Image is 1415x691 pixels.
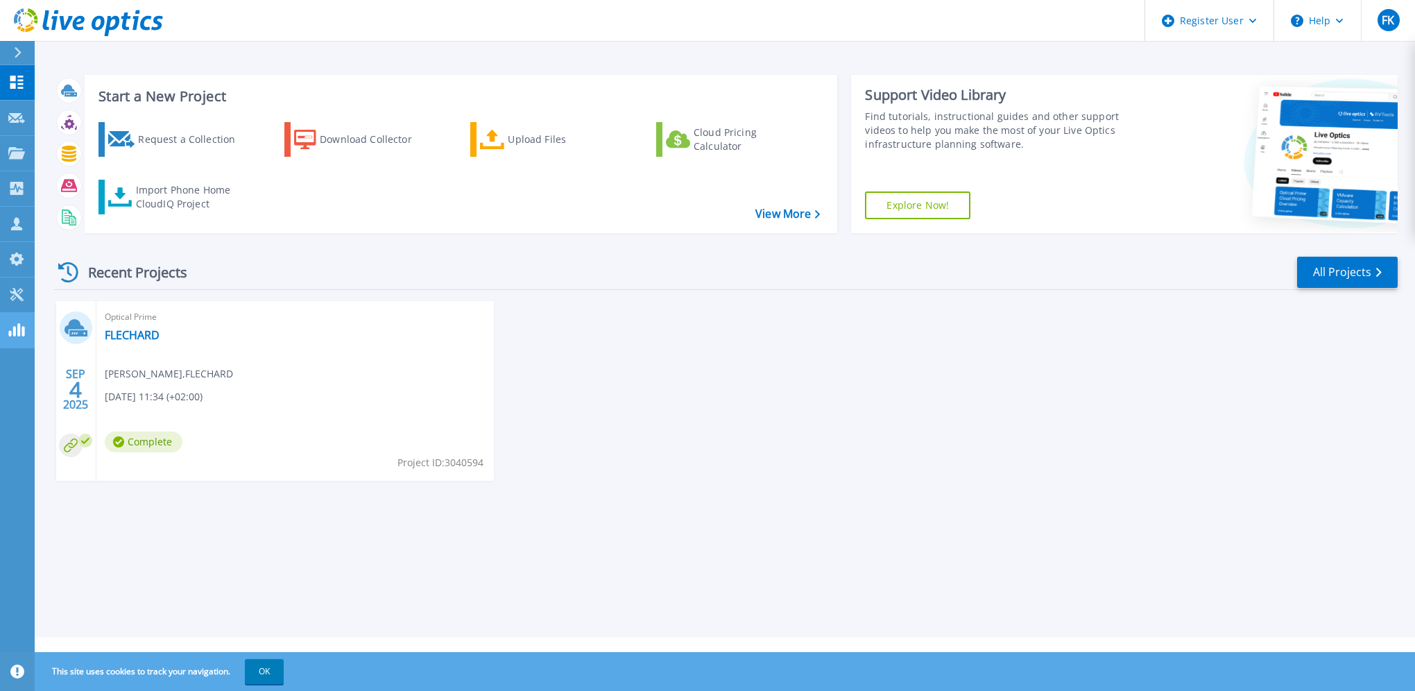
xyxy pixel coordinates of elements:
div: Support Video Library [865,86,1144,104]
span: [PERSON_NAME] , FLECHARD [105,366,233,382]
div: Recent Projects [53,255,206,289]
a: Cloud Pricing Calculator [656,122,811,157]
div: Download Collector [320,126,431,153]
span: FK [1382,15,1394,26]
span: Complete [105,432,182,452]
span: This site uses cookies to track your navigation. [38,659,284,684]
span: 4 [69,384,82,395]
div: Find tutorials, instructional guides and other support videos to help you make the most of your L... [865,110,1144,151]
a: Download Collector [284,122,439,157]
h3: Start a New Project [98,89,820,104]
div: Import Phone Home CloudIQ Project [136,183,244,211]
a: Explore Now! [865,191,970,219]
a: All Projects [1297,257,1398,288]
div: Request a Collection [138,126,249,153]
span: Optical Prime [105,309,486,325]
span: Project ID: 3040594 [397,455,483,470]
a: Upload Files [470,122,625,157]
div: SEP 2025 [62,364,89,415]
a: View More [755,207,820,221]
a: FLECHARD [105,328,160,342]
a: Request a Collection [98,122,253,157]
span: [DATE] 11:34 (+02:00) [105,389,203,404]
div: Cloud Pricing Calculator [694,126,805,153]
div: Upload Files [508,126,619,153]
button: OK [245,659,284,684]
